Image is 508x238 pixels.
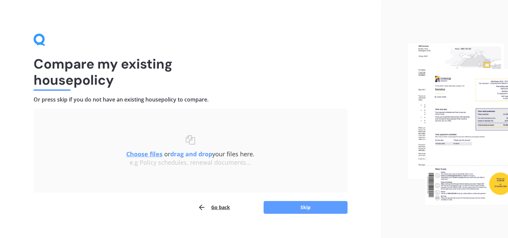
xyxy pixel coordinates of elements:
[34,96,348,103] h4: Or press skip if you do not have an existing house policy to compare.
[198,201,230,214] button: Go back
[264,201,348,214] button: Skip
[126,150,255,158] span: or your files here.
[34,56,348,88] h1: Compare my existing house policy
[170,150,212,158] b: drag and drop
[47,159,334,166] div: e.g Policy schedules, renewal documents...
[408,43,508,205] img: files.webp
[126,150,163,158] u: Choose files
